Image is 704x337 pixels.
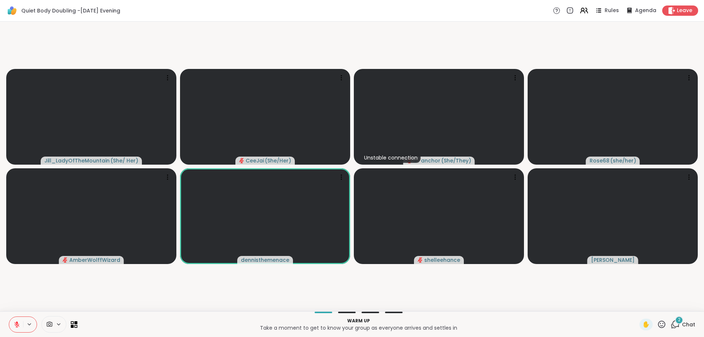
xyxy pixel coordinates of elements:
[441,157,471,164] span: ( She/They )
[265,157,291,164] span: ( She/Her )
[424,256,460,264] span: shelleehance
[677,7,692,14] span: Leave
[6,4,18,17] img: ShareWell Logomark
[82,318,635,324] p: Warm up
[82,324,635,331] p: Take a moment to get to know your group as everyone arrives and settles in
[610,157,636,164] span: ( she/her )
[635,7,656,14] span: Agenda
[361,153,421,163] div: Unstable connection
[421,157,440,164] span: anchor
[69,256,120,264] span: AmberWolffWizard
[642,320,650,329] span: ✋
[239,158,244,163] span: audio-muted
[246,157,264,164] span: CeeJai
[682,321,695,328] span: Chat
[63,257,68,263] span: audio-muted
[591,256,635,264] span: [PERSON_NAME]
[241,256,289,264] span: dennisthemenace
[590,157,609,164] span: Rose68
[418,257,423,263] span: audio-muted
[44,157,110,164] span: Jill_LadyOfTheMountain
[21,7,120,14] span: Quiet Body Doubling -[DATE] Evening
[678,317,681,323] span: 2
[110,157,138,164] span: ( She/ Her )
[605,7,619,14] span: Rules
